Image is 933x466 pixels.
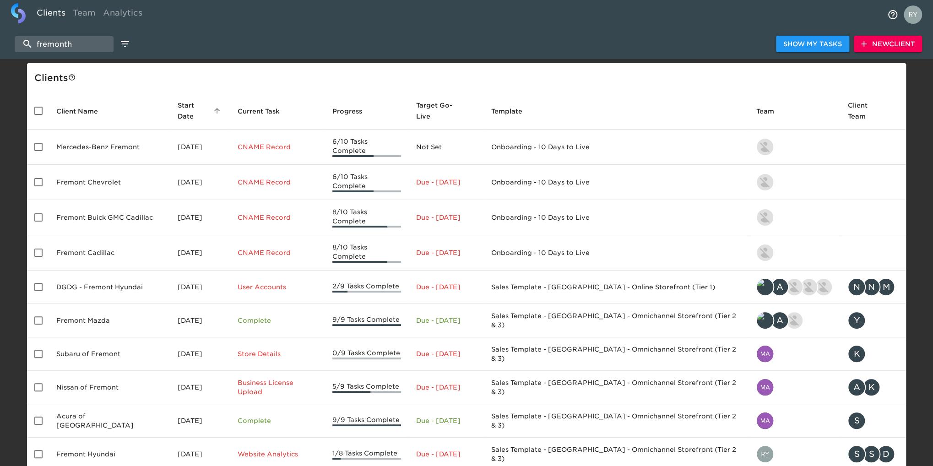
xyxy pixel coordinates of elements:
[238,349,318,358] p: Store Details
[847,345,899,363] div: katie@simmsautogroup.com
[49,404,170,438] td: Acura of [GEOGRAPHIC_DATA]
[170,165,230,200] td: [DATE]
[756,378,833,396] div: madison.craig@roadster.com
[757,209,773,226] img: nikko.foster@roadster.com
[49,200,170,235] td: Fremont Buick GMC Cadillac
[325,200,409,235] td: 8/10 Tasks Complete
[757,379,773,396] img: madison.craig@roadster.com
[484,304,749,337] td: Sales Template - [GEOGRAPHIC_DATA] - Omnichannel Storefront (Tier 2 & 3)
[484,337,749,371] td: Sales Template - [GEOGRAPHIC_DATA] - Omnichannel Storefront (Tier 2 & 3)
[325,165,409,200] td: 6/10 Tasks Complete
[68,74,76,81] svg: This is a list of all of your clients and clients shared with you
[238,450,318,459] p: Website Analytics
[491,106,534,117] span: Template
[238,213,318,222] p: CNAME Record
[238,106,280,117] span: This is the next Task in this Hub that should be completed
[756,138,833,156] div: kevin.lo@roadster.com
[49,130,170,165] td: Mercedes-Benz Fremont
[484,200,749,235] td: Onboarding - 10 Days to Live
[238,248,318,257] p: CNAME Record
[757,174,773,190] img: nikko.foster@roadster.com
[847,100,899,122] span: Client Team
[757,412,773,429] img: madison.craig@roadster.com
[416,282,477,292] p: Due - [DATE]
[757,279,773,295] img: tyler@roadster.com
[49,235,170,271] td: Fremont Cadillac
[238,106,292,117] span: Current Task
[178,100,223,122] span: Start Date
[756,278,833,296] div: tyler@roadster.com, adam.stelly@roadster.com, kevin.lo@roadster.com, austin@roadster.com, ryan.la...
[238,378,318,396] p: Business License Upload
[325,130,409,165] td: 6/10 Tasks Complete
[756,445,833,463] div: ryan.dale@roadster.com
[416,248,477,257] p: Due - [DATE]
[861,38,915,50] span: New Client
[757,244,773,261] img: nikko.foster@roadster.com
[325,235,409,271] td: 8/10 Tasks Complete
[756,244,833,262] div: nikko.foster@roadster.com
[815,279,832,295] img: ryan.lattimore@roadster.com
[770,311,789,330] div: A
[170,371,230,404] td: [DATE]
[416,349,477,358] p: Due - [DATE]
[49,337,170,371] td: Subaru of Fremont
[99,3,146,26] a: Analytics
[756,208,833,227] div: nikko.foster@roadster.com
[854,36,922,53] button: NewClient
[877,445,895,463] div: D
[862,378,880,396] div: K
[416,450,477,459] p: Due - [DATE]
[170,404,230,438] td: [DATE]
[15,36,114,52] input: search
[416,316,477,325] p: Due - [DATE]
[49,304,170,337] td: Fremont Mazda
[756,173,833,191] div: nikko.foster@roadster.com
[484,371,749,404] td: Sales Template - [GEOGRAPHIC_DATA] - Omnichannel Storefront (Tier 2 & 3)
[170,304,230,337] td: [DATE]
[416,100,477,122] span: Target Go-Live
[484,235,749,271] td: Onboarding - 10 Days to Live
[757,346,773,362] img: madison.craig@roadster.com
[238,178,318,187] p: CNAME Record
[416,416,477,425] p: Due - [DATE]
[847,378,866,396] div: A
[801,279,817,295] img: austin@roadster.com
[408,130,484,165] td: Not Set
[484,404,749,438] td: Sales Template - [GEOGRAPHIC_DATA] - Omnichannel Storefront (Tier 2 & 3)
[783,38,842,50] span: Show My Tasks
[170,271,230,304] td: [DATE]
[49,271,170,304] td: DGDG - Fremont Hyundai
[170,337,230,371] td: [DATE]
[757,446,773,462] img: ryan.dale@roadster.com
[11,3,26,23] img: logo
[34,70,902,85] div: Client s
[238,316,318,325] p: Complete
[170,200,230,235] td: [DATE]
[786,279,803,295] img: kevin.lo@roadster.com
[756,311,833,330] div: tyler@roadster.com, adam.stelly@roadster.com, austin@roadster.com
[33,3,69,26] a: Clients
[847,412,866,430] div: S
[757,139,773,155] img: kevin.lo@roadster.com
[847,445,899,463] div: scottj@cacargroup.com, SCOTTJ@CACARGROUP.COM, dament@press1totalk.com
[325,337,409,371] td: 0/9 Tasks Complete
[416,213,477,222] p: Due - [DATE]
[56,106,110,117] span: Client Name
[847,412,899,430] div: scott.yamasaki@acuraoffremont.com
[238,416,318,425] p: Complete
[325,404,409,438] td: 9/9 Tasks Complete
[862,278,880,296] div: N
[416,100,465,122] span: Calculated based on the start date and the duration of all Tasks contained in this Hub.
[325,271,409,304] td: 2/9 Tasks Complete
[847,278,899,296] div: Nick.George@dgdg.com, nick.george@dgdg.com, michael.bero@roadster.com
[862,445,880,463] div: S
[416,383,477,392] p: Due - [DATE]
[332,106,374,117] span: Progress
[847,278,866,296] div: N
[847,445,866,463] div: S
[325,371,409,404] td: 5/9 Tasks Complete
[484,130,749,165] td: Onboarding - 10 Days to Live
[170,235,230,271] td: [DATE]
[170,130,230,165] td: [DATE]
[756,106,786,117] span: Team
